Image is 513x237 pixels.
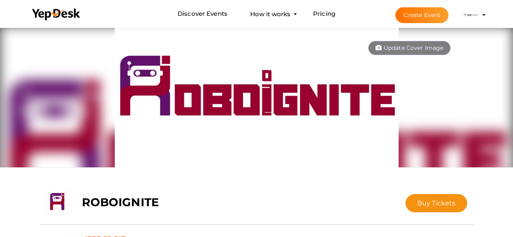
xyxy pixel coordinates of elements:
[313,6,335,21] a: Pricing
[115,26,399,168] img: A5443PDH_normal.png
[406,194,468,212] button: Buy Tickets
[417,199,456,207] span: Buy Tickets
[368,41,451,55] button: Update Cover Image
[463,7,479,23] img: ACg8ocLqu5jM_oAeKNg0It_CuzWY7FqhiTBdQx-M6CjW58AJd_s4904=s100
[178,6,228,21] a: Discover Events
[395,7,449,23] button: Create Event
[248,6,293,21] button: How it works
[82,195,159,209] b: ROBOIGNITE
